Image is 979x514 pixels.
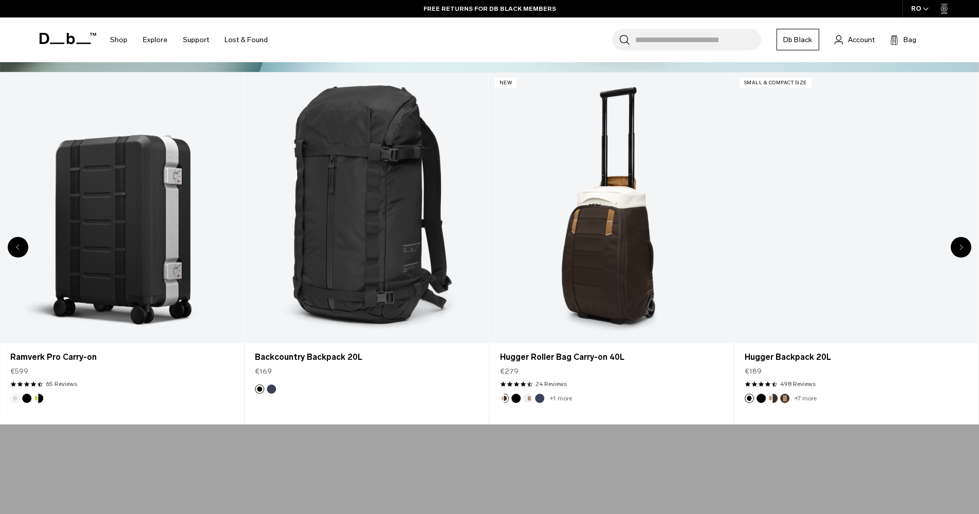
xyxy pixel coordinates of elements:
[745,394,754,403] button: Charcoal Grey
[848,34,875,45] span: Account
[46,379,77,389] a: 65 reviews
[10,351,233,363] a: Ramverk Pro Carry-on
[10,394,20,403] button: Silver
[490,72,733,343] a: Hugger Roller Bag Carry-on 40L
[740,78,811,88] p: Small & Compact Size
[524,394,533,403] button: Oatmilk
[143,22,168,58] a: Explore
[255,351,478,363] a: Backcountry Backpack 20L
[183,22,209,58] a: Support
[756,394,766,403] button: Black Out
[102,17,275,62] nav: Main Navigation
[500,351,723,363] a: Hugger Roller Bag Carry-on 40L
[8,237,28,258] div: Previous slide
[245,72,489,425] div: 17 / 20
[835,33,875,46] a: Account
[34,394,43,403] button: Db x New Amsterdam Surf Association
[10,366,28,377] span: €599
[255,366,272,377] span: €169
[780,379,816,389] a: 498 reviews
[495,78,517,88] p: New
[512,394,521,403] button: Black Out
[500,394,509,403] button: Cappuccino
[745,351,968,363] a: Hugger Backpack 20L
[795,395,817,402] a: +7 more
[734,72,978,343] a: Hugger Backpack 20L
[535,394,545,403] button: Blue Hour
[423,4,556,13] a: FREE RETURNS FOR DB BLACK MEMBERS
[745,366,762,377] span: €189
[890,33,916,46] button: Bag
[22,394,31,403] button: Black Out
[490,72,734,425] div: 18 / 20
[225,22,268,58] a: Lost & Found
[255,384,264,394] button: Black Out
[267,384,276,394] button: Blue Hour
[535,379,567,389] a: 24 reviews
[768,394,778,403] button: Cappuccino
[500,366,519,377] span: €279
[110,22,127,58] a: Shop
[734,72,979,425] div: 19 / 20
[903,34,916,45] span: Bag
[780,394,789,403] button: Espresso
[951,237,971,258] div: Next slide
[777,29,819,50] a: Db Black
[245,72,488,343] a: Backcountry Backpack 20L
[550,395,572,402] a: +1 more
